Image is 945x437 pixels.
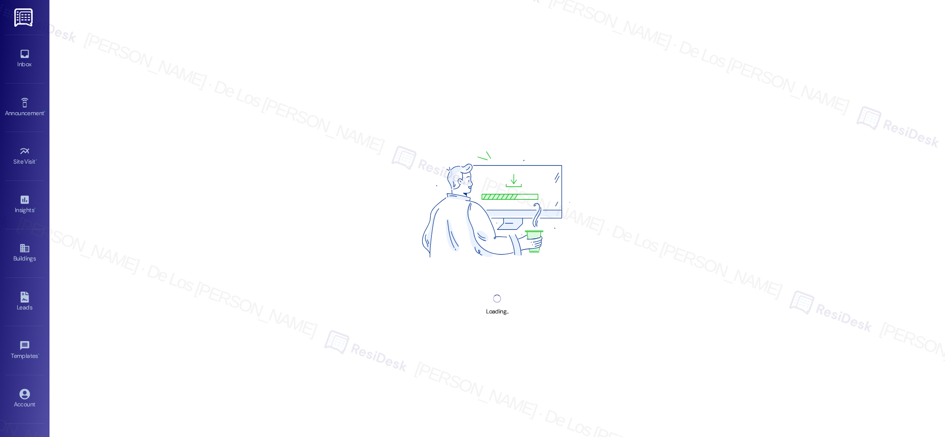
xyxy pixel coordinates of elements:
[34,205,36,212] span: •
[5,240,45,266] a: Buildings
[5,45,45,72] a: Inbox
[36,157,37,164] span: •
[486,306,508,317] div: Loading...
[5,386,45,412] a: Account
[5,191,45,218] a: Insights •
[5,337,45,364] a: Templates •
[38,351,40,358] span: •
[5,143,45,170] a: Site Visit •
[44,108,45,115] span: •
[5,289,45,315] a: Leads
[14,8,35,27] img: ResiDesk Logo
